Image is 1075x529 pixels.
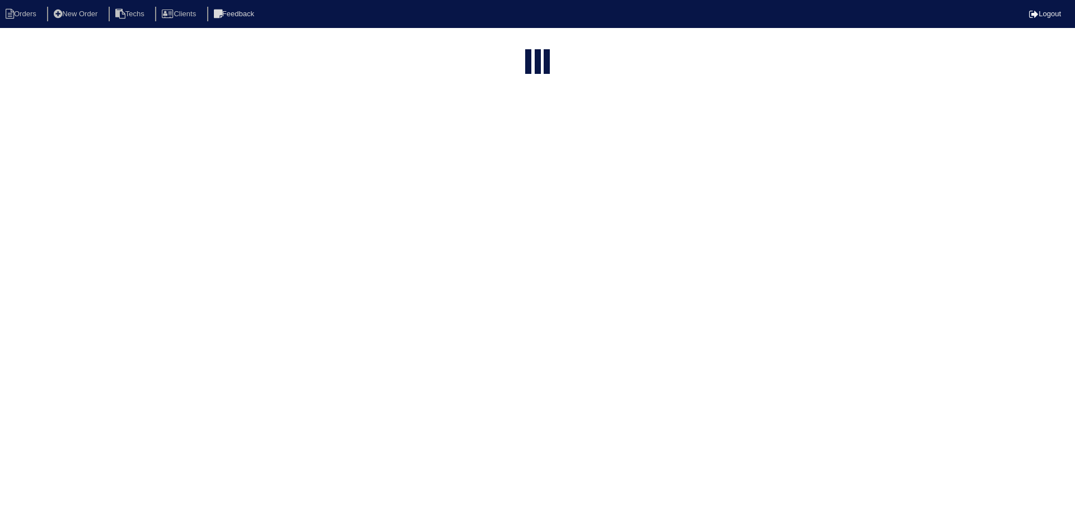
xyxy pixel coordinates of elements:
a: New Order [47,10,106,18]
div: loading... [535,49,541,76]
a: Techs [109,10,153,18]
li: New Order [47,7,106,22]
li: Techs [109,7,153,22]
a: Clients [155,10,205,18]
li: Feedback [207,7,263,22]
li: Clients [155,7,205,22]
a: Logout [1029,10,1061,18]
